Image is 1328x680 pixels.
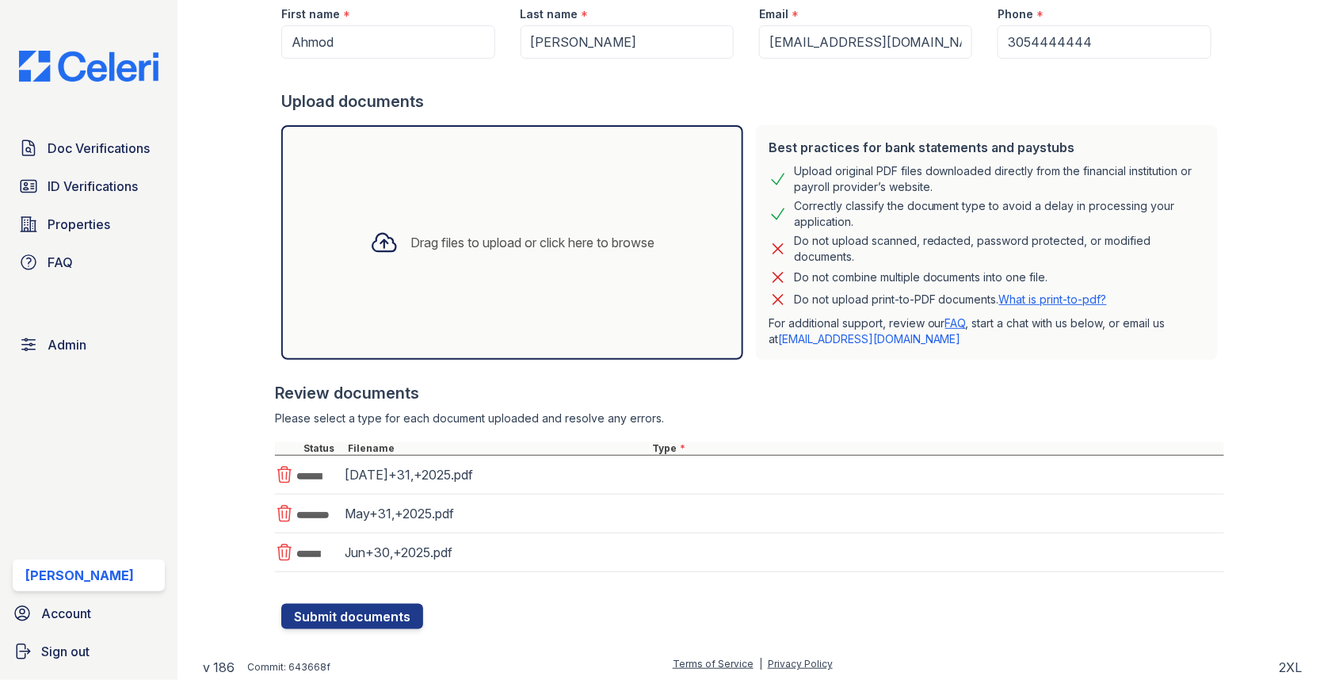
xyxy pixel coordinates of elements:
a: Terms of Service [673,658,754,670]
a: v 186 [203,658,235,677]
a: FAQ [945,316,966,330]
label: First name [281,6,340,22]
span: Account [41,604,91,623]
div: Jun+30,+2025.pdf [345,540,643,565]
button: Submit documents [281,604,423,629]
a: Sign out [6,636,171,667]
p: For additional support, review our , start a chat with us below, or email us at [769,315,1205,347]
div: [PERSON_NAME] [25,566,134,585]
span: ID Verifications [48,177,138,196]
div: Drag files to upload or click here to browse [411,233,655,252]
div: Do not upload scanned, redacted, password protected, or modified documents. [794,233,1205,265]
span: Properties [48,215,110,234]
label: Email [759,6,788,22]
span: Doc Verifications [48,139,150,158]
div: Status [300,442,345,455]
a: Doc Verifications [13,132,165,164]
div: Please select a type for each document uploaded and resolve any errors. [275,411,1224,426]
div: Review documents [275,382,1224,404]
p: Do not upload print-to-PDF documents. [794,292,1107,308]
div: Best practices for bank statements and paystubs [769,138,1205,157]
span: FAQ [48,253,73,272]
span: Sign out [41,642,90,661]
div: Upload original PDF files downloaded directly from the financial institution or payroll provider’... [794,163,1205,195]
span: Admin [48,335,86,354]
div: [DATE]+31,+2025.pdf [345,462,643,487]
a: What is print-to-pdf? [999,292,1107,306]
div: Do not combine multiple documents into one file. [794,268,1048,287]
div: Type [649,442,1224,455]
div: | [759,658,762,670]
a: Privacy Policy [768,658,833,670]
img: CE_Logo_Blue-a8612792a0a2168367f1c8372b55b34899dd931a85d93a1a3d3e32e68fde9ad4.png [6,51,171,82]
a: FAQ [13,246,165,278]
label: Phone [998,6,1033,22]
div: May+31,+2025.pdf [345,501,643,526]
a: Account [6,598,171,629]
label: Last name [521,6,578,22]
div: Commit: 643668f [247,661,330,674]
div: 2XL [1280,658,1303,677]
a: [EMAIL_ADDRESS][DOMAIN_NAME] [778,332,961,346]
a: Admin [13,329,165,361]
div: Correctly classify the document type to avoid a delay in processing your application. [794,198,1205,230]
div: Filename [345,442,649,455]
div: Upload documents [281,90,1224,113]
a: ID Verifications [13,170,165,202]
a: Properties [13,208,165,240]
